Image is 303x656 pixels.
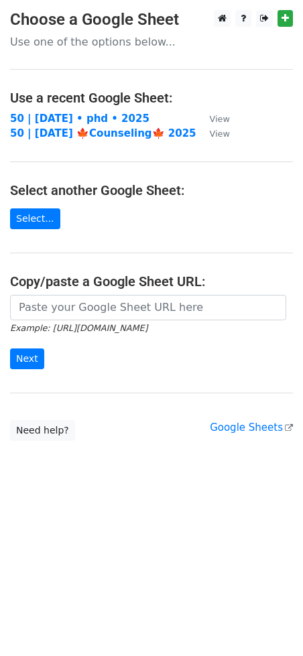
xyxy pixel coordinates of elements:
input: Next [10,348,44,369]
h4: Use a recent Google Sheet: [10,90,293,106]
small: View [210,114,230,124]
a: Google Sheets [210,421,293,434]
h4: Copy/paste a Google Sheet URL: [10,273,293,289]
p: Use one of the options below... [10,35,293,49]
a: Select... [10,208,60,229]
a: Need help? [10,420,75,441]
input: Paste your Google Sheet URL here [10,295,286,320]
small: View [210,129,230,139]
a: 50 | [DATE] • phd • 2025 [10,113,149,125]
a: 50 | [DATE] 🍁Counseling🍁 2025 [10,127,196,139]
small: Example: [URL][DOMAIN_NAME] [10,323,147,333]
a: View [196,127,230,139]
h3: Choose a Google Sheet [10,10,293,29]
a: View [196,113,230,125]
h4: Select another Google Sheet: [10,182,293,198]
